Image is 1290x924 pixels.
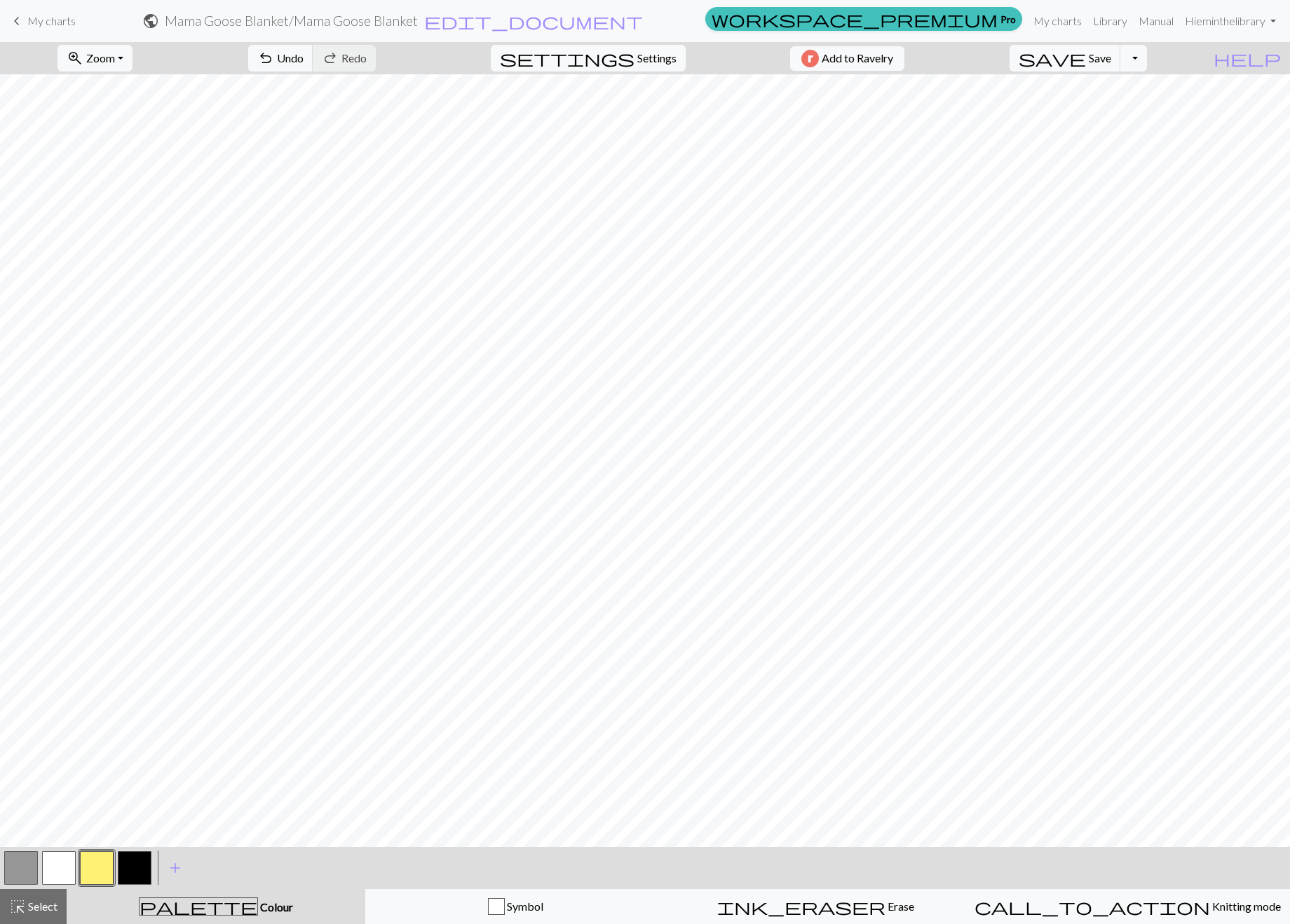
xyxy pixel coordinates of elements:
span: ink_eraser [717,897,885,916]
span: edit_document [424,11,643,31]
span: My charts [27,14,76,27]
span: Erase [885,899,914,913]
img: Ravelry [801,50,819,67]
button: Add to Ravelry [790,46,904,71]
a: Pro [705,7,1022,31]
span: highlight_alt [9,897,26,916]
span: Save [1089,51,1111,64]
span: Colour [258,900,293,913]
span: save [1019,48,1086,68]
span: settings [500,48,634,68]
span: public [142,11,159,31]
button: Save [1010,45,1121,72]
a: My charts [1028,7,1087,35]
button: Zoom [57,45,133,72]
span: Select [26,899,57,913]
span: Add to Ravelry [822,50,893,67]
button: Colour [67,889,365,924]
button: Knitting mode [965,889,1290,924]
span: Zoom [86,51,115,64]
span: add [167,858,184,878]
span: keyboard_arrow_left [8,11,25,31]
button: Erase [665,889,965,924]
a: Hieminthelibrary [1179,7,1282,35]
span: Knitting mode [1210,899,1281,913]
span: call_to_action [975,897,1210,916]
span: palette [140,897,257,916]
button: Undo [248,45,313,72]
a: Manual [1133,7,1179,35]
span: Undo [277,51,304,64]
span: zoom_in [67,48,83,68]
a: Library [1087,7,1133,35]
span: Symbol [505,899,543,913]
button: SettingsSettings [491,45,686,72]
span: workspace_premium [712,9,998,29]
a: My charts [8,9,76,33]
button: Symbol [365,889,665,924]
span: Settings [637,50,677,67]
span: undo [257,48,274,68]
h2: Mama Goose Blanket / Mama Goose Blanket [165,13,418,29]
i: Settings [500,50,634,67]
span: help [1214,48,1281,68]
